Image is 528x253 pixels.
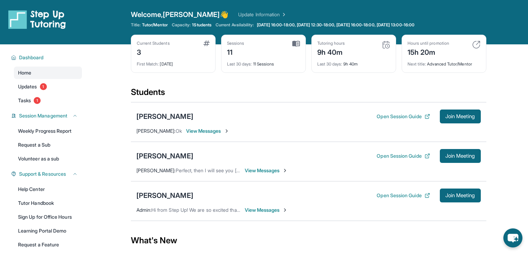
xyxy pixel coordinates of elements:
[142,22,168,28] span: Tutor/Mentor
[19,54,44,61] span: Dashboard
[14,225,82,237] a: Learning Portal Demo
[445,193,475,198] span: Join Meeting
[227,57,300,67] div: 11 Sessions
[317,46,345,57] div: 9h 40m
[136,128,176,134] span: [PERSON_NAME] :
[257,22,414,28] span: [DATE] 16:00-18:00, [DATE] 12:30-18:00, [DATE] 16:00-18:00, [DATE] 13:00-16:00
[282,207,288,213] img: Chevron-Right
[137,46,170,57] div: 3
[227,41,244,46] div: Sessions
[40,83,47,90] span: 1
[14,152,82,165] a: Volunteer as a sub
[136,207,151,213] span: Admin :
[245,167,288,174] span: View Messages
[172,22,191,28] span: Capacity:
[131,10,229,19] span: Welcome, [PERSON_NAME] 👋
[14,80,82,93] a: Updates1
[136,191,193,200] div: [PERSON_NAME]
[255,22,416,28] a: [DATE] 16:00-18:00, [DATE] 12:30-18:00, [DATE] 16:00-18:00, [DATE] 13:00-16:00
[317,41,345,46] div: Tutoring hours
[440,149,481,163] button: Join Meeting
[14,197,82,209] a: Tutor Handbook
[137,41,170,46] div: Current Students
[137,61,159,67] span: First Match :
[34,97,41,104] span: 1
[18,83,37,90] span: Updates
[503,228,522,247] button: chat-button
[19,112,67,119] span: Session Management
[19,171,66,177] span: Support & Resources
[408,57,480,67] div: Advanced Tutor/Mentor
[440,189,481,202] button: Join Meeting
[131,22,141,28] span: Title:
[382,41,390,49] img: card
[203,41,210,46] img: card
[227,46,244,57] div: 11
[14,94,82,107] a: Tasks1
[136,112,193,121] div: [PERSON_NAME]
[16,171,78,177] button: Support & Resources
[408,46,449,57] div: 15h 20m
[14,238,82,251] a: Request a Feature
[176,128,182,134] span: Ok
[408,41,449,46] div: Hours until promotion
[216,22,254,28] span: Current Availability:
[137,57,210,67] div: [DATE]
[131,87,486,102] div: Students
[16,54,78,61] button: Dashboard
[408,61,426,67] span: Next title :
[292,41,300,47] img: card
[14,183,82,195] a: Help Center
[282,168,288,173] img: Chevron-Right
[245,207,288,213] span: View Messages
[472,41,480,49] img: card
[440,110,481,123] button: Join Meeting
[192,22,211,28] span: 1 Students
[18,69,31,76] span: Home
[136,167,176,173] span: [PERSON_NAME] :
[377,152,430,159] button: Open Session Guide
[8,10,66,29] img: logo
[238,11,287,18] a: Update Information
[280,11,287,18] img: Chevron Right
[317,61,342,67] span: Last 30 days :
[16,112,78,119] button: Session Management
[136,151,193,161] div: [PERSON_NAME]
[176,167,391,173] span: Perfect, then I will see you [DATE] (4-5) and [DATE] (5:30-6:30) if anything changes let me know :)
[14,211,82,223] a: Sign Up for Office Hours
[14,139,82,151] a: Request a Sub
[445,114,475,119] span: Join Meeting
[377,192,430,199] button: Open Session Guide
[317,57,390,67] div: 9h 40m
[14,125,82,137] a: Weekly Progress Report
[227,61,252,67] span: Last 30 days :
[18,97,31,104] span: Tasks
[377,113,430,120] button: Open Session Guide
[224,128,229,134] img: Chevron-Right
[14,67,82,79] a: Home
[186,128,229,134] span: View Messages
[445,154,475,158] span: Join Meeting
